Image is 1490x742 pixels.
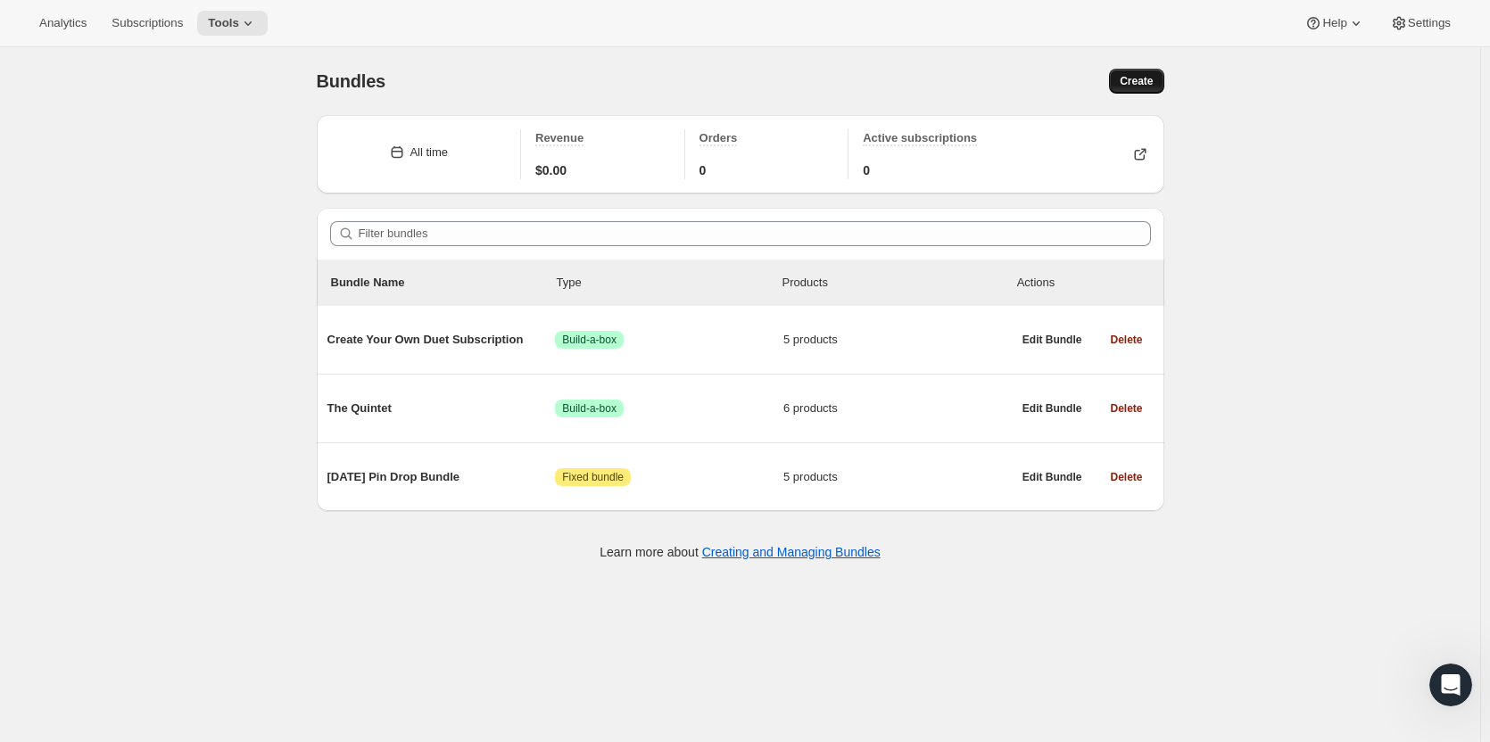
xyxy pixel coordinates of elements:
span: Edit Bundle [1022,401,1082,416]
span: Create [1120,74,1153,88]
span: Settings [1408,16,1451,30]
span: 0 [863,161,870,179]
button: Delete [1099,396,1153,421]
a: Source reference 127335148: [79,392,94,406]
button: Delete [1099,465,1153,490]
b: Step 3: Add Account Management Links [29,521,310,535]
button: Edit Bundle [1012,327,1093,352]
span: Delete [1110,401,1142,416]
button: Edit Bundle [1012,465,1093,490]
button: go back [12,7,46,41]
div: Thank you for letting me know. If you have any other questions or need further assistance while w... [29,13,278,101]
span: Bundles [317,71,386,91]
button: Create [1109,69,1163,94]
textarea: Message… [15,529,342,577]
iframe: Intercom live chat [1429,664,1472,706]
div: Type [557,274,782,292]
span: Subscriptions [112,16,183,30]
button: Subscriptions [101,11,194,36]
span: Build-a-box [562,333,617,347]
span: The Quintet [327,400,556,417]
div: All time [410,144,448,161]
b: Step 1: Create Your First Subscription Plan [29,293,295,326]
button: Send a message… [306,577,335,606]
span: Active subscriptions [863,131,977,144]
span: Tools [208,16,239,30]
div: Yes, we have a comprehensive setup walkthrough in our Welcome guide within the app. Here's the st... [29,231,328,284]
div: Start by creating a subscription plan and assigning it to at least one product. You can edit it l... [29,336,328,406]
h1: Fin [87,17,108,30]
span: Analytics [39,16,87,30]
p: Bundle Name [331,274,557,292]
div: Do you have a walk-through of how to set up subscriptions? [64,150,343,206]
span: 0 [699,161,707,179]
span: Help [1322,16,1346,30]
button: Delete [1099,327,1153,352]
span: [DATE] Pin Drop Bundle [327,468,556,486]
span: Delete [1110,470,1142,484]
div: Actions [1017,274,1150,292]
div: [DATE] [14,126,343,150]
span: Edit Bundle [1022,470,1082,484]
div: Navigate to Customer accounts settings, enable "Show login links," and select "Classic" customer ... [29,441,328,511]
span: 5 products [783,468,1012,486]
p: Learn more about [600,543,880,561]
span: Fixed bundle [562,470,624,484]
span: $0.00 [535,161,567,179]
button: Emoji picker [28,584,42,598]
input: Filter bundles [359,221,1151,246]
span: Build-a-box [562,401,617,416]
button: Edit Bundle [1012,396,1093,421]
button: Tools [197,11,268,36]
b: Step 2: Enable Customer Accounts [29,416,271,430]
a: Source reference 4428377: [266,268,280,283]
div: Erin says… [14,150,343,220]
span: Orders [699,131,738,144]
span: Revenue [535,131,584,144]
span: Create Your Own Duet Subscription [327,331,556,349]
div: Thank you for letting me know. If you have any other questions or need further assistance while w... [14,3,293,111]
button: Analytics [29,11,97,36]
div: Products [782,274,1008,292]
span: 6 products [783,400,1012,417]
span: 5 products [783,331,1012,349]
span: Delete [1110,333,1142,347]
img: Profile image for Fin [51,10,79,38]
div: Fin says… [14,3,343,126]
span: Edit Bundle [1022,333,1082,347]
button: Help [1294,11,1375,36]
button: Home [311,7,345,41]
a: Creating and Managing Bundles [702,545,881,559]
div: Do you have a walk-through of how to set up subscriptions? [79,161,328,195]
button: Settings [1379,11,1461,36]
